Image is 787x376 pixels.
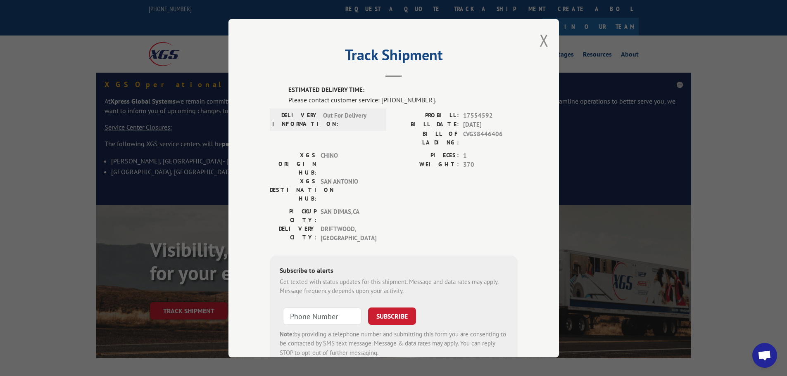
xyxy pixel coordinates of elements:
[394,120,459,130] label: BILL DATE:
[323,111,379,128] span: Out For Delivery
[280,265,508,277] div: Subscribe to alerts
[270,49,518,65] h2: Track Shipment
[270,224,316,243] label: DELIVERY CITY:
[394,160,459,170] label: WEIGHT:
[283,307,361,324] input: Phone Number
[270,151,316,177] label: XGS ORIGIN HUB:
[394,151,459,160] label: PIECES:
[463,129,518,147] span: CVG38446406
[368,307,416,324] button: SUBSCRIBE
[270,177,316,203] label: XGS DESTINATION HUB:
[288,95,518,104] div: Please contact customer service: [PHONE_NUMBER].
[280,277,508,296] div: Get texted with status updates for this shipment. Message and data rates may apply. Message frequ...
[321,207,376,224] span: SAN DIMAS , CA
[394,129,459,147] label: BILL OF LADING:
[280,329,508,357] div: by providing a telephone number and submitting this form you are consenting to be contacted by SM...
[321,224,376,243] span: DRIFTWOOD , [GEOGRAPHIC_DATA]
[272,111,319,128] label: DELIVERY INFORMATION:
[270,207,316,224] label: PICKUP CITY:
[394,111,459,120] label: PROBILL:
[463,120,518,130] span: [DATE]
[463,151,518,160] span: 1
[280,330,294,338] strong: Note:
[288,85,518,95] label: ESTIMATED DELIVERY TIME:
[540,29,549,51] button: Close modal
[463,160,518,170] span: 370
[321,151,376,177] span: CHINO
[463,111,518,120] span: 17554592
[752,343,777,368] a: Open chat
[321,177,376,203] span: SAN ANTONIO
